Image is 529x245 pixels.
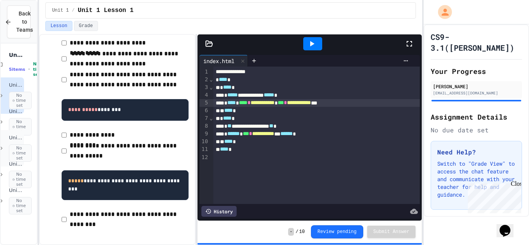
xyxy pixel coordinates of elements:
[431,31,522,53] h1: CS9-3.1([PERSON_NAME])
[16,10,33,34] span: Back to Teams
[199,76,209,84] div: 2
[9,161,22,168] span: Unit 1 Lesson 4 - Headlines Lab
[9,51,22,58] span: Unit 1
[9,144,32,162] span: No time set
[3,3,53,49] div: Chat with us now!Close
[496,214,521,237] iframe: chat widget
[9,135,22,141] span: Unit 1 Lesson 3 - Heading and paragraph tags
[431,66,522,77] h2: Your Progress
[9,108,22,115] span: Unit 1 Lesson 2
[199,130,209,138] div: 9
[209,76,213,82] span: Fold line
[199,84,209,91] div: 3
[437,147,515,157] h3: Need Help?
[33,62,44,77] span: No time set
[9,171,32,188] span: No time set
[433,83,520,90] div: [PERSON_NAME]
[288,228,294,236] span: -
[9,92,32,110] span: No time set
[45,21,72,31] button: Lesson
[209,84,213,90] span: Fold line
[9,118,32,136] span: No time set
[199,99,209,107] div: 5
[72,7,75,14] span: /
[7,5,31,38] button: Back to Teams
[433,90,520,96] div: [EMAIL_ADDRESS][DOMAIN_NAME]
[201,206,237,217] div: History
[78,6,134,15] span: Unit 1 Lesson 1
[9,187,22,194] span: Unit 1 Lesson 6 - Stations 1
[209,115,213,121] span: Fold line
[373,229,410,235] span: Submit Answer
[9,67,25,72] span: 5 items
[199,146,209,153] div: 11
[367,226,416,238] button: Submit Answer
[199,154,209,161] div: 12
[52,7,69,14] span: Unit 1
[311,225,363,238] button: Review pending
[199,57,238,65] div: index.html
[431,111,522,122] h2: Assignment Details
[199,115,209,122] div: 7
[199,55,248,67] div: index.html
[465,180,521,213] iframe: chat widget
[28,66,30,72] span: •
[199,68,209,76] div: 1
[299,229,304,235] span: 10
[74,21,98,31] button: Grade
[9,82,22,89] span: Unit 1 Lesson 1
[295,229,298,235] span: /
[437,160,515,199] p: Switch to "Grade View" to access the chat feature and communicate with your teacher for help and ...
[9,197,32,215] span: No time set
[431,125,522,135] div: No due date set
[199,107,209,115] div: 6
[199,138,209,146] div: 10
[199,122,209,130] div: 8
[199,91,209,99] div: 4
[430,3,454,21] div: My Account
